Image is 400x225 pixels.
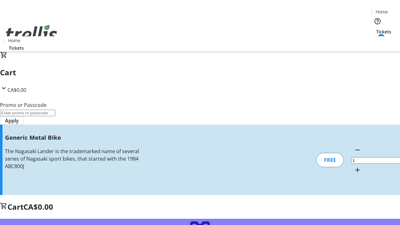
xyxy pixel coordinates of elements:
img: Orient E2E Organization uWConKnnjn's Logo [4,18,59,49]
span: CA$0.00 [23,202,53,212]
a: Home [4,37,24,44]
button: Cart [371,35,384,47]
span: Home [8,37,20,44]
span: Apply [5,117,19,124]
span: Tickets [9,45,24,51]
button: Decrement by one [351,144,364,156]
span: Tickets [376,28,391,35]
button: Help [371,15,384,27]
div: The Nagasaki Lander is the trademarked name of several series of Nagasaki sport bikes, that start... [5,147,142,170]
span: Home [376,8,388,15]
a: Home [372,8,392,15]
h3: Generic Metal Bike [5,133,142,142]
div: FREE [316,153,344,167]
button: Increment by one [351,164,364,176]
a: Tickets [4,45,29,51]
a: Tickets [371,28,396,35]
span: CA$0.00 [7,87,26,93]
